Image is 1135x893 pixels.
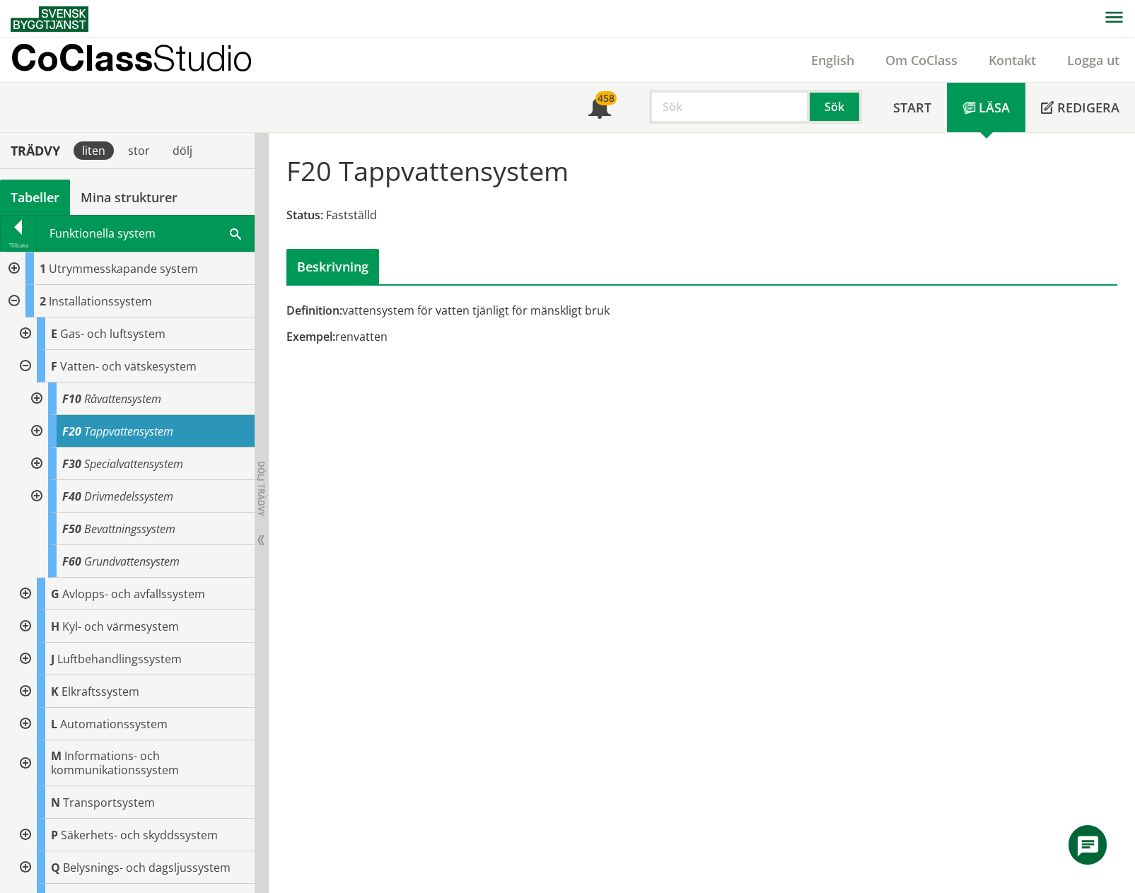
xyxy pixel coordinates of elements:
[588,98,611,120] span: Notifikationer
[51,619,59,634] span: H
[62,391,81,407] span: F10
[60,358,197,374] span: Vatten- och vätskesystem
[286,329,834,344] div: renvatten
[11,49,252,66] p: CoClass
[84,489,173,504] span: Drivmedelssystem
[947,83,1025,132] a: Läsa
[286,207,323,223] span: Status:
[51,748,62,764] span: M
[62,424,81,439] span: F20
[37,216,254,251] div: Funktionella system
[979,99,1010,116] span: Läsa
[595,91,617,105] div: 458
[60,326,165,342] span: Gas- och luftsystem
[62,586,205,602] span: Avlopps- och avfallssystem
[878,83,947,132] a: Start
[62,684,139,699] span: Elkraftssystem
[60,716,168,732] span: Automationssystem
[63,860,231,875] span: Belysnings- och dagsljussystem
[61,827,218,843] span: Säkerhets- och skyddssystem
[49,293,152,309] span: Installationssystem
[84,554,180,569] span: Grundvattensystem
[573,83,627,132] a: 458
[230,226,241,240] span: Sök i tabellen
[74,141,114,160] div: liten
[51,795,60,810] span: N
[1,240,36,251] div: Tillbaka
[286,249,379,284] div: Beskrivning
[1052,52,1135,69] a: Logga ut
[40,293,46,309] span: 2
[120,141,158,160] div: stor
[810,90,862,124] button: Sök
[286,303,342,318] span: Definition:
[51,860,60,875] span: Q
[62,521,81,537] span: F50
[286,303,834,318] div: vattensystem för vatten tjänligt för mänskligt bruk
[51,651,54,667] span: J
[40,261,46,276] span: 1
[1057,99,1119,116] span: Redigera
[57,651,182,667] span: Luftbehandlingssystem
[84,391,161,407] span: Råvattensystem
[11,38,283,82] a: CoClassStudio
[51,748,179,778] span: Informations- och kommunikationssystem
[62,489,81,504] span: F40
[51,716,57,732] span: L
[3,143,68,158] div: Trädvy
[84,521,175,537] span: Bevattningssystem
[973,52,1052,69] a: Kontakt
[286,329,335,344] span: Exempel:
[51,326,57,342] span: E
[51,358,57,374] span: F
[84,424,173,439] span: Tappvattensystem
[796,52,870,69] a: English
[51,586,59,602] span: G
[153,37,252,78] span: Studio
[1025,83,1135,132] a: Redigera
[164,141,201,160] div: dölj
[649,90,810,124] input: Sök
[49,261,198,276] span: Utrymmesskapande system
[70,180,188,215] a: Mina strukturer
[286,155,569,186] h1: F20 Tappvattensystem
[893,99,931,116] span: Start
[63,795,155,810] span: Transportsystem
[326,207,377,223] span: Fastställd
[870,52,973,69] a: Om CoClass
[62,619,179,634] span: Kyl- och värmesystem
[62,554,81,569] span: F60
[62,456,81,472] span: F30
[255,461,267,516] span: Dölj trädvy
[51,827,58,843] span: P
[11,6,88,32] img: Svensk Byggtjänst
[51,684,59,699] span: K
[84,456,183,472] span: Specialvattensystem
